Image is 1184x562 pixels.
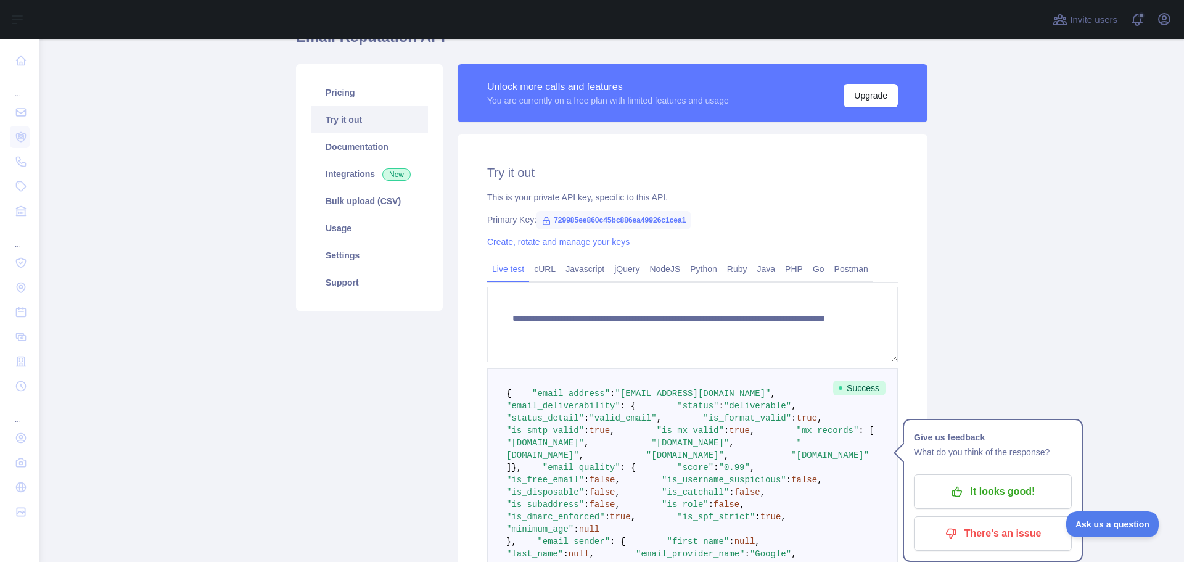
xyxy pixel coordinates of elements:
[311,242,428,269] a: Settings
[713,500,739,510] span: false
[382,168,411,181] span: New
[529,259,561,279] a: cURL
[10,74,30,99] div: ...
[584,426,589,436] span: :
[605,512,610,522] span: :
[750,463,755,473] span: ,
[487,164,898,181] h2: Try it out
[703,413,791,423] span: "is_format_valid"
[791,401,796,411] span: ,
[487,94,729,107] div: You are currently on a free plan with limited features and usage
[532,389,610,399] span: "email_address"
[506,549,563,559] span: "last_name"
[631,512,636,522] span: ,
[506,537,517,547] span: },
[786,475,791,485] span: :
[311,215,428,242] a: Usage
[1070,13,1117,27] span: Invite users
[506,475,584,485] span: "is_free_email"
[296,27,927,57] h1: Email Reputation API
[781,512,786,522] span: ,
[311,269,428,296] a: Support
[745,549,750,559] span: :
[729,487,734,497] span: :
[506,426,584,436] span: "is_smtp_valid"
[771,389,776,399] span: ,
[620,463,636,473] span: : {
[579,524,600,534] span: null
[713,463,718,473] span: :
[506,389,511,399] span: {
[914,445,1072,460] p: What do you think of the response?
[311,79,428,106] a: Pricing
[829,259,873,279] a: Postman
[506,524,573,534] span: "minimum_age"
[817,413,822,423] span: ,
[644,259,685,279] a: NodeJS
[734,487,760,497] span: false
[589,487,615,497] span: false
[589,549,594,559] span: ,
[311,188,428,215] a: Bulk upload (CSV)
[584,413,589,423] span: :
[537,537,610,547] span: "email_sender"
[615,389,770,399] span: "[EMAIL_ADDRESS][DOMAIN_NAME]"
[760,487,765,497] span: ,
[506,512,605,522] span: "is_dmarc_enforced"
[620,401,636,411] span: : {
[609,259,644,279] a: jQuery
[589,500,615,510] span: false
[589,475,615,485] span: false
[677,401,718,411] span: "status"
[923,481,1063,502] p: It looks good!
[677,512,755,522] span: "is_spf_strict"
[755,537,760,547] span: ,
[914,430,1072,445] h1: Give us feedback
[709,500,713,510] span: :
[506,500,584,510] span: "is_subaddress"
[487,237,630,247] a: Create, rotate and manage your keys
[797,413,818,423] span: true
[791,413,796,423] span: :
[636,549,744,559] span: "email_provider_name"
[569,549,590,559] span: null
[662,487,729,497] span: "is_catchall"
[677,463,713,473] span: "score"
[914,516,1072,551] button: There's an issue
[724,426,729,436] span: :
[615,487,620,497] span: ,
[487,213,898,226] div: Primary Key:
[685,259,722,279] a: Python
[487,259,529,279] a: Live test
[724,450,729,460] span: ,
[833,381,886,395] span: Success
[722,259,752,279] a: Ruby
[719,463,750,473] span: "0.99"
[750,426,755,436] span: ,
[750,549,791,559] span: "Google"
[506,487,584,497] span: "is_disposable"
[506,463,511,473] span: ]
[657,426,724,436] span: "is_mx_valid"
[729,537,734,547] span: :
[610,537,625,547] span: : {
[844,84,898,107] button: Upgrade
[487,80,729,94] div: Unlock more calls and features
[311,133,428,160] a: Documentation
[797,426,859,436] span: "mx_records"
[791,475,817,485] span: false
[10,225,30,249] div: ...
[719,401,724,411] span: :
[734,537,755,547] span: null
[487,191,898,204] div: This is your private API key, specific to this API.
[584,500,589,510] span: :
[561,259,609,279] a: Javascript
[858,426,874,436] span: : [
[506,401,620,411] span: "email_deliverability"
[610,512,631,522] span: true
[662,475,786,485] span: "is_username_suspicious"
[646,450,724,460] span: "[DOMAIN_NAME]"
[1050,10,1120,30] button: Invite users
[923,523,1063,544] p: There's an issue
[615,475,620,485] span: ,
